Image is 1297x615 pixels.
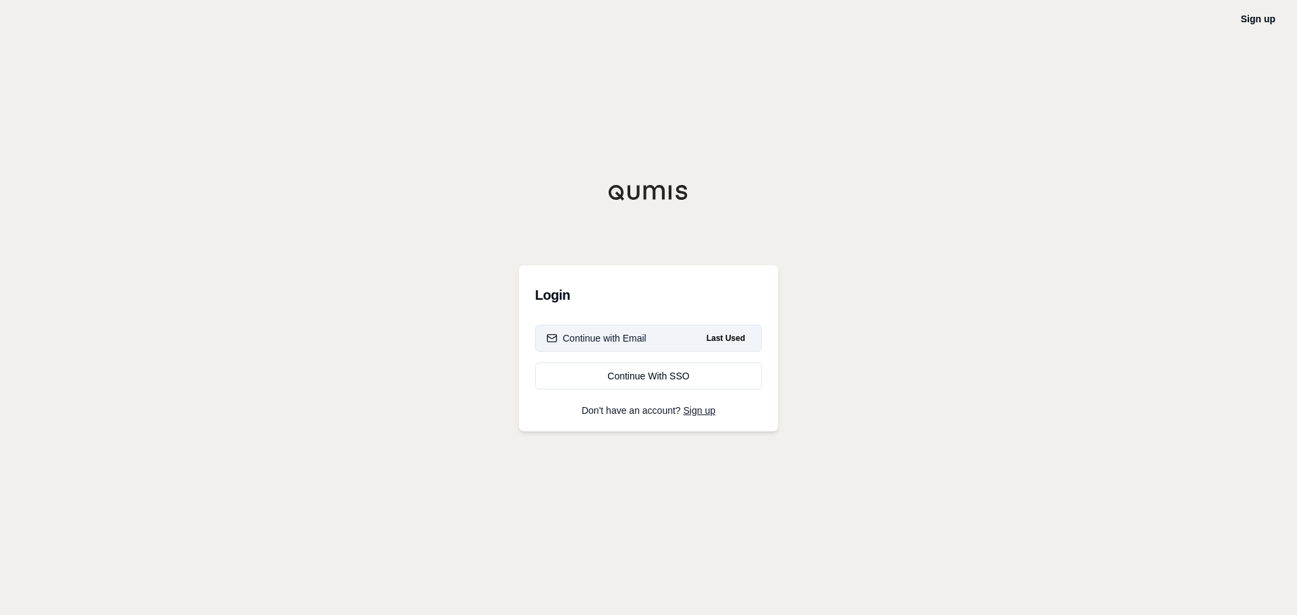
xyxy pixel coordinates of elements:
[546,369,751,383] div: Continue With SSO
[684,405,715,416] a: Sign up
[1241,14,1275,24] a: Sign up
[701,330,751,346] span: Last Used
[608,184,689,200] img: Qumis
[535,282,762,309] h3: Login
[546,331,646,345] div: Continue with Email
[535,406,762,415] p: Don't have an account?
[535,363,762,390] a: Continue With SSO
[535,325,762,352] button: Continue with EmailLast Used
